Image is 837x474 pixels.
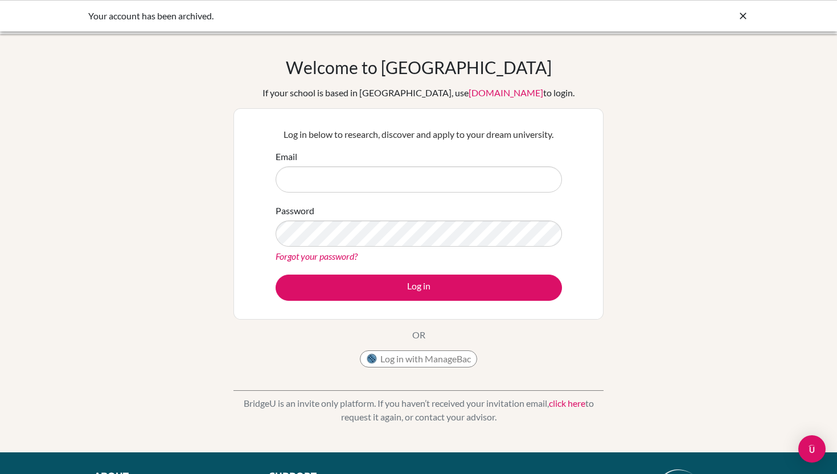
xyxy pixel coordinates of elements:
[798,435,826,463] div: Open Intercom Messenger
[88,9,578,23] div: Your account has been archived.
[469,87,543,98] a: [DOMAIN_NAME]
[276,251,358,261] a: Forgot your password?
[412,328,425,342] p: OR
[276,204,314,218] label: Password
[276,128,562,141] p: Log in below to research, discover and apply to your dream university.
[286,57,552,77] h1: Welcome to [GEOGRAPHIC_DATA]
[276,150,297,164] label: Email
[276,275,562,301] button: Log in
[233,397,604,424] p: BridgeU is an invite only platform. If you haven’t received your invitation email, to request it ...
[360,350,477,367] button: Log in with ManageBac
[262,86,575,100] div: If your school is based in [GEOGRAPHIC_DATA], use to login.
[549,398,585,408] a: click here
